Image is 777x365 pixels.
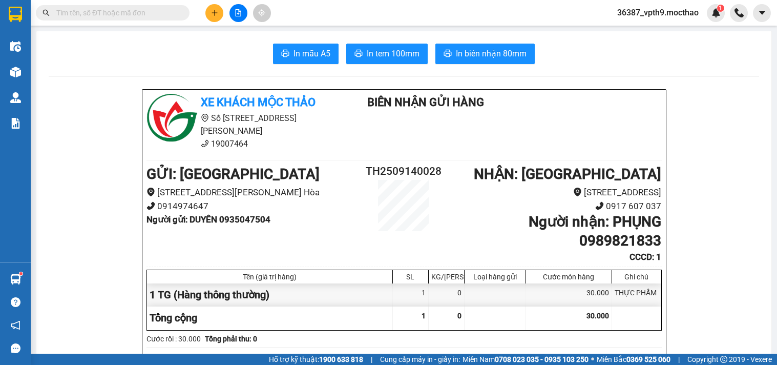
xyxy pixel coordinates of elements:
span: environment [201,114,209,122]
button: printerIn biên nhận 80mm [435,44,535,64]
span: phone [201,139,209,148]
span: notification [11,320,20,330]
img: warehouse-icon [10,41,21,52]
div: Loại hàng gửi [467,273,523,281]
input: Tìm tên, số ĐT hoặc mã đơn [56,7,177,18]
div: THỰC PHẨM [612,283,661,307]
b: Người gửi : DUYÊN 0935047504 [146,214,270,225]
span: printer [354,49,363,59]
span: message [11,343,20,353]
strong: 0708 023 035 - 0935 103 250 [495,355,589,363]
span: plus [211,9,218,16]
button: aim [253,4,271,22]
span: phone [595,201,604,210]
img: warehouse-icon [10,67,21,77]
span: Miền Nam [463,354,589,365]
li: [STREET_ADDRESS] [447,186,661,199]
span: caret-down [758,8,767,17]
li: 19007464 [146,137,337,150]
b: Người nhận : PHỤNG 0989821833 [529,213,661,249]
b: CCCD : 1 [629,252,661,262]
b: Tổng phải thu: 0 [205,335,257,343]
img: solution-icon [10,118,21,129]
button: printerIn mẫu A5 [273,44,339,64]
span: phone [146,201,155,210]
b: Xe khách Mộc Thảo [201,96,316,109]
span: environment [146,188,155,196]
span: Cung cấp máy in - giấy in: [380,354,460,365]
span: 1 [422,312,426,320]
div: Cước món hàng [529,273,609,281]
div: KG/[PERSON_NAME] [431,273,461,281]
span: printer [281,49,289,59]
li: 0917 607 037 [447,199,661,213]
sup: 1 [717,5,724,12]
span: In tem 100mm [367,47,419,60]
img: logo.jpg [146,94,198,145]
span: Hỗ trợ kỹ thuật: [269,354,363,365]
span: 0 [457,312,461,320]
span: | [678,354,680,365]
div: 1 TG (Hàng thông thường) [147,283,393,307]
b: Biên Nhận Gửi Hàng [367,96,484,109]
div: SL [395,273,426,281]
strong: 0369 525 060 [626,355,670,363]
h2: TH2509140028 [361,163,447,180]
b: GỬI : [GEOGRAPHIC_DATA] [146,166,320,182]
span: In biên nhận 80mm [456,47,527,60]
span: Tổng cộng [150,312,197,324]
button: printerIn tem 100mm [346,44,428,64]
div: 0 [429,283,465,307]
span: copyright [720,356,727,363]
strong: 1900 633 818 [319,355,363,363]
img: logo-vxr [9,7,22,22]
span: question-circle [11,297,20,307]
span: 1 [719,5,722,12]
div: 1 [393,283,429,307]
button: file-add [229,4,247,22]
span: | [371,354,372,365]
span: file-add [235,9,242,16]
sup: 1 [19,272,23,275]
b: NHẬN : [GEOGRAPHIC_DATA] [474,166,661,182]
span: environment [573,188,582,196]
img: icon-new-feature [711,8,721,17]
img: warehouse-icon [10,92,21,103]
span: ⚪️ [591,357,594,361]
div: Cước rồi : 30.000 [146,333,201,344]
div: 30.000 [526,283,612,307]
span: printer [444,49,452,59]
div: Tên (giá trị hàng) [150,273,390,281]
button: plus [205,4,223,22]
li: 0914974647 [146,199,361,213]
li: Số [STREET_ADDRESS][PERSON_NAME] [146,112,337,137]
span: search [43,9,50,16]
span: 36387_vpth9.mocthao [609,6,707,19]
img: warehouse-icon [10,274,21,285]
img: phone-icon [734,8,744,17]
span: aim [258,9,265,16]
li: [STREET_ADDRESS][PERSON_NAME] Hòa [146,186,361,199]
span: 30.000 [586,312,609,320]
button: caret-down [753,4,771,22]
span: In mẫu A5 [293,47,330,60]
span: Miền Bắc [597,354,670,365]
div: Ghi chú [615,273,659,281]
